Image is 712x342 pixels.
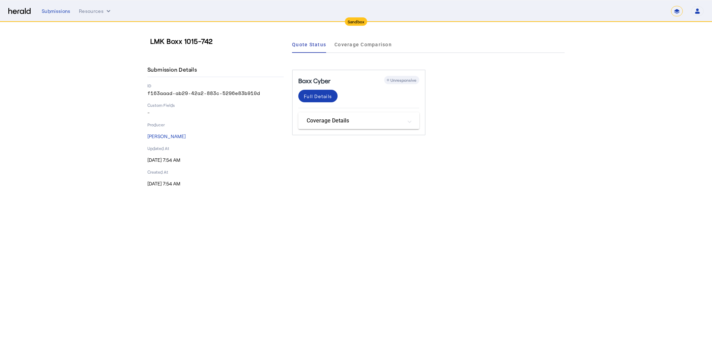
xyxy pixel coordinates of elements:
p: ID [147,83,284,88]
span: Quote Status [292,42,326,47]
div: Sandbox [345,17,367,26]
p: [PERSON_NAME] [147,133,284,140]
p: Updated At [147,145,284,151]
p: Created At [147,169,284,175]
img: Herald Logo [8,8,31,15]
a: Quote Status [292,36,326,53]
div: Full Details [304,93,332,100]
p: [DATE] 7:54 AM [147,180,284,187]
p: - [147,109,284,116]
button: Resources dropdown menu [79,8,112,15]
mat-panel-title: Coverage Details [307,117,403,125]
p: Producer [147,122,284,127]
h4: Submission Details [147,65,200,74]
div: Submissions [42,8,71,15]
p: f163aaad-ab29-42a2-883c-5296e83b910d [147,90,284,97]
span: Coverage Comparison [334,42,392,47]
a: Coverage Comparison [334,36,392,53]
h3: LMK Boxx 1015-742 [150,36,286,46]
p: Custom Fields [147,102,284,108]
span: Unresponsive [390,78,416,82]
h5: Boxx Cyber [298,76,331,86]
p: [DATE] 7:54 AM [147,157,284,164]
mat-expansion-panel-header: Coverage Details [298,112,419,129]
button: Full Details [298,90,338,102]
